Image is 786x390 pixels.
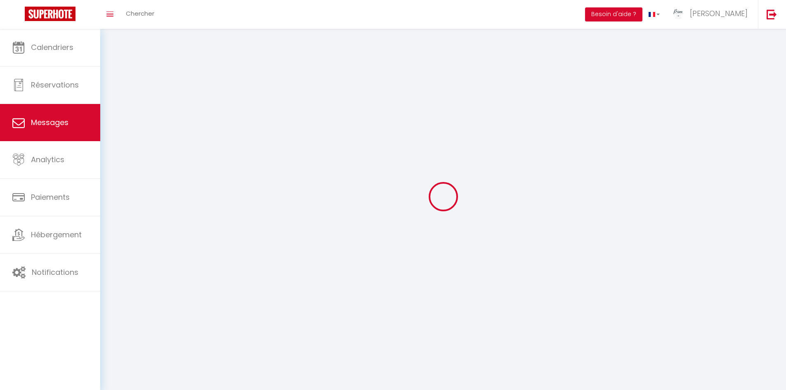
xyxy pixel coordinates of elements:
span: Calendriers [31,42,73,52]
img: Super Booking [25,7,76,21]
span: Notifications [32,267,78,277]
span: Messages [31,117,68,128]
img: logout [767,9,777,19]
span: [PERSON_NAME] [690,8,748,19]
span: Chercher [126,9,154,18]
button: Ouvrir le widget de chat LiveChat [7,3,31,28]
span: Réservations [31,80,79,90]
img: ... [672,7,685,20]
span: Analytics [31,154,64,165]
button: Besoin d'aide ? [585,7,642,21]
span: Paiements [31,192,70,202]
span: Hébergement [31,229,82,240]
